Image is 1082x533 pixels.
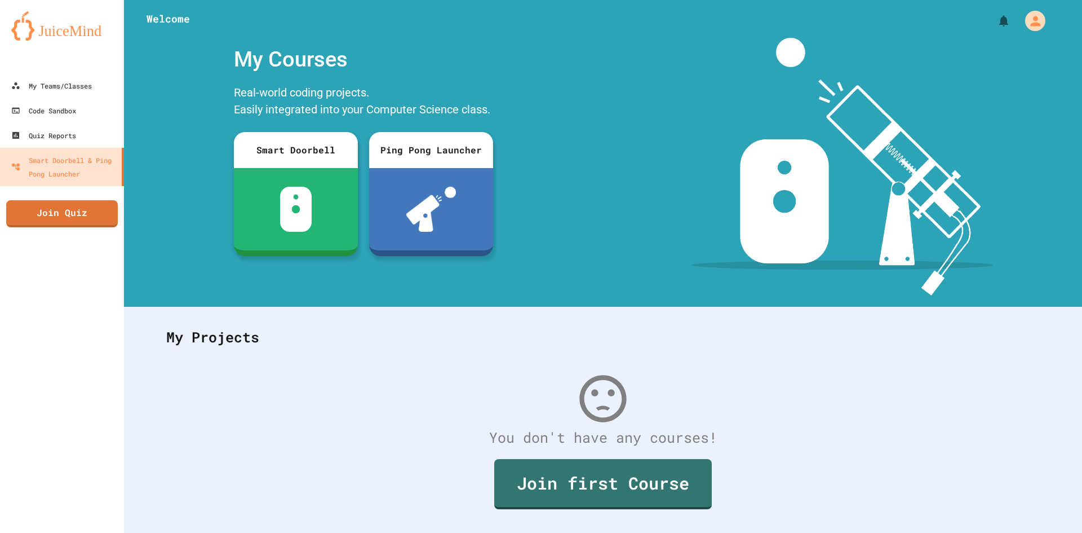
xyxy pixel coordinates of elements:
div: Quiz Reports [11,129,76,142]
div: My Notifications [976,11,1013,30]
div: Real-world coding projects. Easily integrated into your Computer Science class. [228,81,499,124]
div: My Account [1013,8,1048,34]
div: Smart Doorbell & Ping Pong Launcher [11,153,117,180]
div: Smart Doorbell [234,132,358,168]
div: My Teams/Classes [11,79,92,92]
iframe: chat widget [1035,488,1071,522]
a: Join first Course [494,459,712,509]
img: banner-image-my-projects.png [691,38,994,296]
div: Ping Pong Launcher [369,132,493,168]
div: You don't have any courses! [155,427,1051,448]
img: logo-orange.svg [11,11,113,41]
img: ppl-with-ball.png [406,187,456,232]
div: My Projects [155,315,1051,359]
a: Join Quiz [6,200,118,227]
div: My Courses [228,38,499,81]
img: sdb-white.svg [280,187,312,232]
div: Code Sandbox [11,104,76,117]
iframe: chat widget [988,439,1071,487]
